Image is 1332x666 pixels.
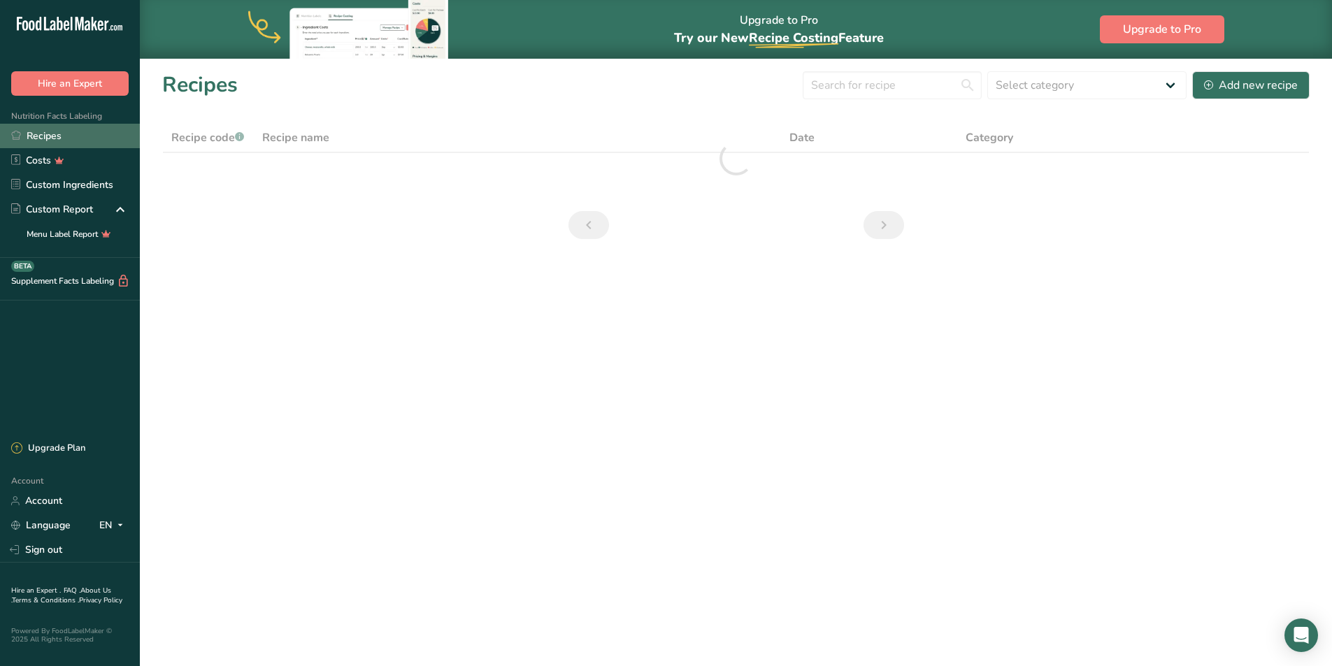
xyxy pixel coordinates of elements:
span: Upgrade to Pro [1123,21,1201,38]
a: Previous page [568,211,609,239]
button: Hire an Expert [11,71,129,96]
div: Custom Report [11,202,93,217]
div: Upgrade to Pro [674,1,884,59]
a: FAQ . [64,586,80,595]
span: Recipe Costing [749,29,838,46]
a: Terms & Conditions . [12,595,79,605]
div: BETA [11,261,34,272]
div: Add new recipe [1204,77,1298,94]
a: Next page [864,211,904,239]
a: Privacy Policy [79,595,122,605]
a: Hire an Expert . [11,586,61,595]
input: Search for recipe [803,71,982,99]
div: Upgrade Plan [11,442,85,456]
button: Upgrade to Pro [1100,15,1224,43]
div: Open Intercom Messenger [1284,618,1318,652]
span: Try our New Feature [674,29,884,46]
div: EN [99,517,129,534]
h1: Recipes [162,69,238,101]
button: Add new recipe [1192,71,1310,99]
a: About Us . [11,586,111,605]
div: Powered By FoodLabelMaker © 2025 All Rights Reserved [11,627,129,644]
a: Language [11,513,71,537]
